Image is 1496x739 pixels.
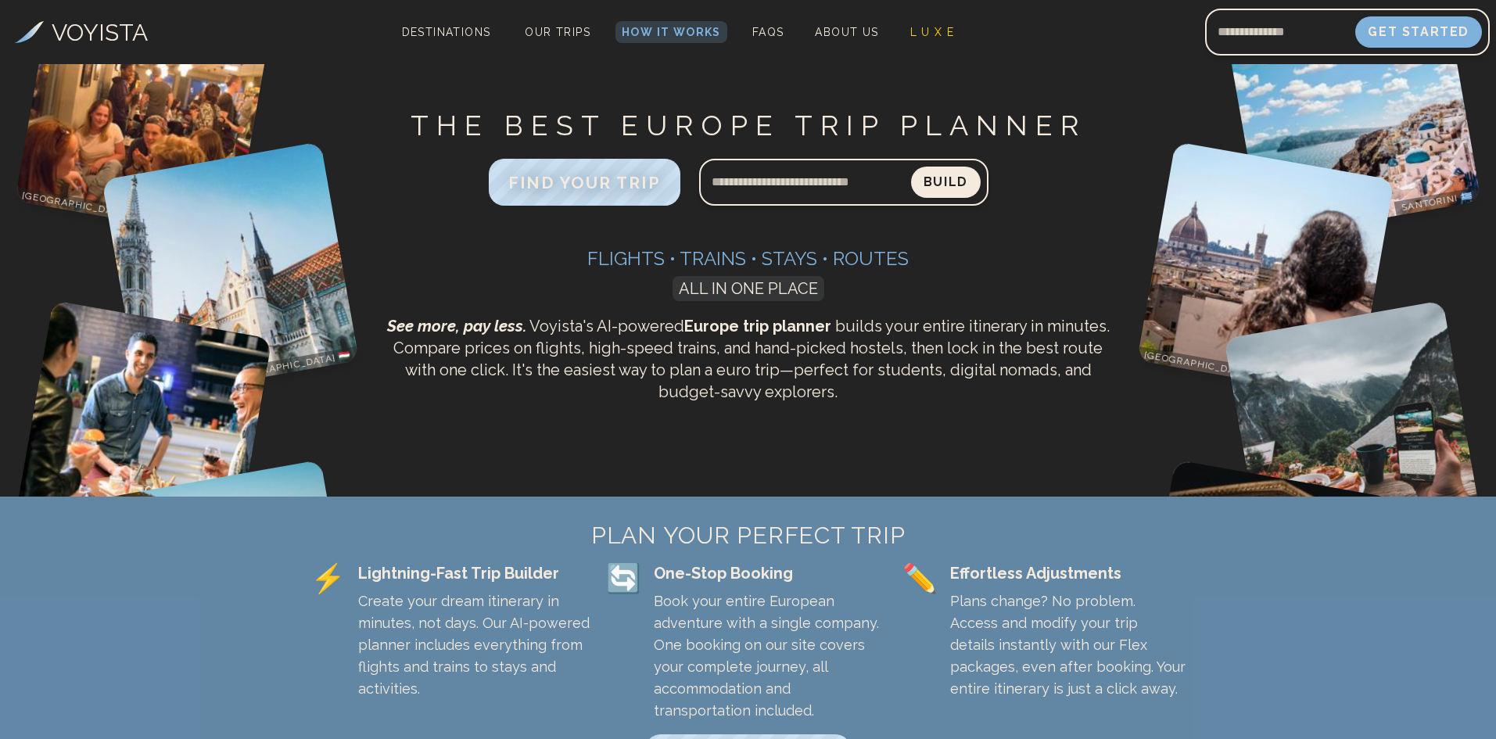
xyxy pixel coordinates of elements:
span: See more, pay less. [387,317,526,335]
a: VOYISTA [15,15,148,50]
div: Lightning-Fast Trip Builder [358,562,594,584]
img: Budapest [102,142,358,398]
span: How It Works [622,26,721,38]
img: Gimmelwald [1224,300,1480,557]
button: Build [911,167,981,198]
img: Nice [15,300,271,557]
span: FIND YOUR TRIP [508,173,660,192]
input: Email address [1205,13,1355,51]
span: ALL IN ONE PLACE [673,276,824,301]
h1: THE BEST EUROPE TRIP PLANNER [380,108,1116,143]
button: FIND YOUR TRIP [489,159,680,206]
span: About Us [815,26,878,38]
h3: VOYISTA [52,15,148,50]
a: L U X E [904,21,961,43]
a: About Us [809,21,884,43]
a: How It Works [615,21,727,43]
div: One-Stop Booking [654,562,890,584]
span: Our Trips [525,26,590,38]
a: Our Trips [518,21,597,43]
span: FAQs [752,26,784,38]
input: Search query [699,163,911,201]
span: ✏️ [902,562,938,594]
img: Florence [1137,142,1394,398]
p: Plans change? No problem. Access and modify your trip details instantly with our Flex packages, e... [950,590,1186,700]
strong: Europe trip planner [684,317,831,335]
span: ⚡ [310,562,346,594]
h2: PLAN YOUR PERFECT TRIP [310,522,1186,550]
button: Get Started [1355,16,1482,48]
img: Voyista Logo [15,21,44,43]
p: Voyista's AI-powered builds your entire itinerary in minutes. Compare prices on flights, high-spe... [380,315,1116,403]
a: FIND YOUR TRIP [489,177,680,192]
span: Destinations [396,20,497,66]
span: 🔄 [606,562,641,594]
div: Effortless Adjustments [950,562,1186,584]
p: Book your entire European adventure with a single company. One booking on our site covers your co... [654,590,890,722]
h3: Flights • Trains • Stays • Routes [380,246,1116,271]
a: FAQs [746,21,791,43]
p: Create your dream itinerary in minutes, not days. Our AI-powered planner includes everything from... [358,590,594,700]
span: L U X E [910,26,955,38]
